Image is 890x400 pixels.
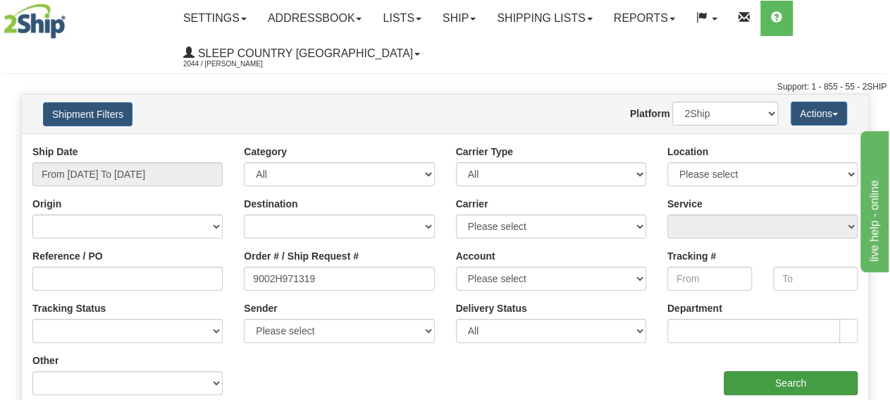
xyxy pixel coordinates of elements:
[244,249,359,263] label: Order # / Ship Request #
[244,197,297,211] label: Destination
[244,301,277,315] label: Sender
[630,107,670,121] label: Platform
[773,267,858,291] input: To
[173,1,257,36] a: Settings
[667,145,708,159] label: Location
[194,47,413,59] span: Sleep Country [GEOGRAPHIC_DATA]
[724,371,858,395] input: Search
[32,249,103,263] label: Reference / PO
[32,145,78,159] label: Ship Date
[456,249,495,263] label: Account
[372,1,431,36] a: Lists
[456,301,527,315] label: Delivery Status
[456,197,488,211] label: Carrier
[183,57,289,71] span: 2044 / [PERSON_NAME]
[486,1,602,36] a: Shipping lists
[32,197,61,211] label: Origin
[791,102,847,126] button: Actions
[432,1,486,36] a: Ship
[4,4,66,39] img: logo2044.jpg
[456,145,513,159] label: Carrier Type
[667,301,722,315] label: Department
[244,145,287,159] label: Category
[4,81,886,93] div: Support: 1 - 855 - 55 - 2SHIP
[667,197,703,211] label: Service
[858,128,889,272] iframe: chat widget
[173,36,431,71] a: Sleep Country [GEOGRAPHIC_DATA] 2044 / [PERSON_NAME]
[603,1,686,36] a: Reports
[43,102,132,126] button: Shipment Filters
[11,8,130,25] div: live help - online
[667,267,752,291] input: From
[257,1,373,36] a: Addressbook
[32,353,58,368] label: Other
[32,301,106,315] label: Tracking Status
[667,249,716,263] label: Tracking #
